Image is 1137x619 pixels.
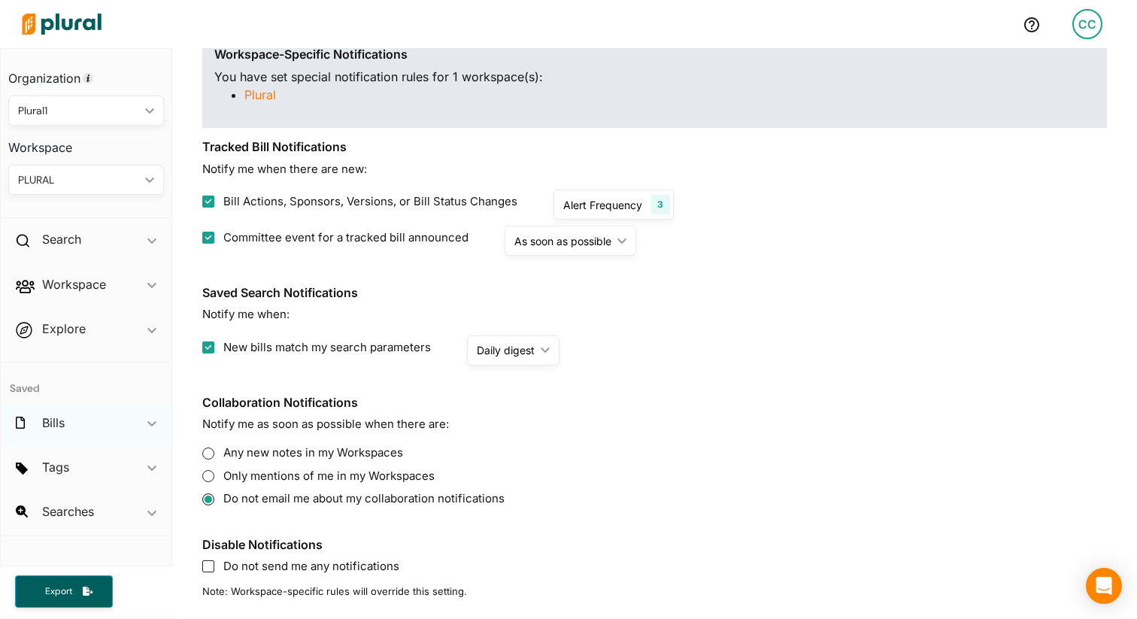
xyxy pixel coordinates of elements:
[35,585,83,598] span: Export
[202,396,1107,410] h3: Collaboration Notifications
[223,229,468,247] span: Committee event for a tracked bill announced
[42,414,65,431] h2: Bills
[1060,3,1114,45] a: CC
[563,197,642,213] div: Alert Frequency
[651,195,669,214] div: 3
[514,233,611,249] div: As soon as possible
[202,493,214,505] input: Do not email me about my collaboration notifications
[202,560,214,572] input: Do not send me any notifications
[223,468,435,485] span: Only mentions of me in my Workspaces
[8,126,164,159] h3: Workspace
[202,470,214,482] input: Only mentions of me in my Workspaces
[42,503,94,520] h2: Searches
[223,193,517,211] span: Bill Actions, Sponsors, Versions, or Bill Status Changes
[1072,9,1102,39] div: CC
[202,306,1107,323] p: Notify me when:
[202,448,214,460] input: Any new notes in my Workspaces
[202,161,1107,178] p: Notify me when there are new:
[42,459,69,475] h2: Tags
[477,342,535,358] div: Daily digest
[42,276,106,293] h2: Workspace
[42,231,81,247] h2: Search
[244,87,276,102] a: Plural
[202,445,1107,462] label: Any new notes in my Workspaces
[15,575,113,608] button: Export
[223,339,431,357] span: New bills match my search parameters
[18,172,139,188] div: PLURAL
[202,558,1107,575] label: Do not send me any notifications
[42,320,86,337] h2: Explore
[202,538,1107,552] h3: Disable Notifications
[202,585,467,597] span: Note: Workspace-specific rules will override this setting.
[202,196,214,208] input: Bill Actions, Sponsors, Versions, or Bill Status Changes
[18,103,139,119] div: Plural1
[81,71,95,85] div: Tooltip anchor
[1086,568,1122,604] div: Open Intercom Messenger
[202,286,1107,300] h3: Saved Search Notifications
[202,140,1107,154] h3: Tracked Bill Notifications
[1,363,171,399] h4: Saved
[8,56,164,90] h3: Organization
[202,490,1107,508] label: Do not email me about my collaboration notifications
[214,47,1095,62] h3: Workspace-Specific Notifications
[202,341,214,353] input: New bills match my search parameters
[202,35,1107,128] div: You have set special notification rules for 1 workspace(s) :
[202,416,1107,433] p: Notify me as soon as possible when there are:
[202,232,214,244] input: Committee event for a tracked bill announced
